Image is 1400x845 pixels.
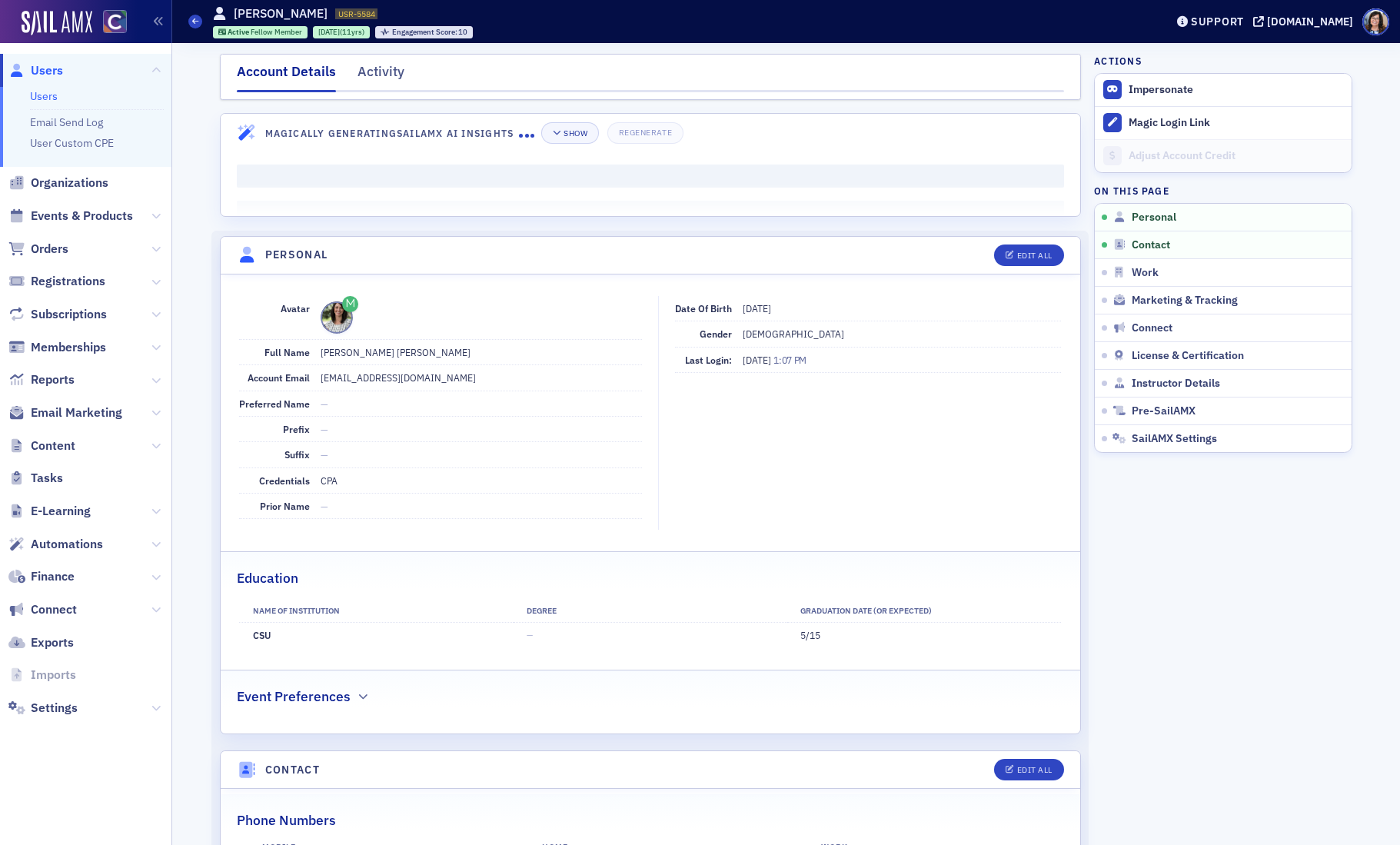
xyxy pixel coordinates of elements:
[8,371,75,388] a: Reports
[318,27,340,37] span: [DATE]
[357,62,404,90] div: Activity
[8,62,63,79] a: Users
[1253,16,1358,27] button: [DOMAIN_NAME]
[685,354,732,366] span: Last Login:
[514,600,787,623] th: Degree
[8,634,74,651] a: Exports
[264,346,310,358] span: Full Name
[31,62,63,79] span: Users
[239,623,513,648] td: CSU
[321,365,642,390] dd: [EMAIL_ADDRESS][DOMAIN_NAME]
[31,404,122,421] span: Email Marketing
[265,126,520,140] h4: Magically Generating SailAMX AI Insights
[8,241,68,258] a: Orders
[31,667,76,684] span: Imports
[251,27,302,37] span: Fellow Member
[321,398,328,410] span: —
[265,762,321,778] h4: Contact
[541,122,599,144] button: Show
[31,371,75,388] span: Reports
[218,27,303,37] a: Active Fellow Member
[8,273,105,290] a: Registrations
[1132,349,1244,363] span: License & Certification
[31,339,106,356] span: Memberships
[321,468,642,493] dd: CPA
[234,5,328,22] h1: [PERSON_NAME]
[283,423,310,435] span: Prefix
[8,601,77,618] a: Connect
[321,340,642,364] dd: [PERSON_NAME] [PERSON_NAME]
[994,245,1063,266] button: Edit All
[237,62,336,92] div: Account Details
[22,11,92,35] img: SailAMX
[31,208,133,225] span: Events & Products
[1129,83,1193,97] button: Impersonate
[773,354,806,366] span: 1:07 PM
[92,10,127,36] a: View Homepage
[31,470,63,487] span: Tasks
[1132,266,1159,280] span: Work
[392,27,459,37] span: Engagement Score :
[239,398,310,410] span: Preferred Name
[800,629,820,641] span: 5/15
[1132,377,1220,391] span: Instructor Details
[743,302,771,314] span: [DATE]
[607,122,683,144] button: Regenerate
[8,175,108,191] a: Organizations
[743,321,1061,346] dd: [DEMOGRAPHIC_DATA]
[31,306,107,323] span: Subscriptions
[1362,8,1389,35] span: Profile
[31,634,74,651] span: Exports
[321,448,328,461] span: —
[375,26,473,38] div: Engagement Score: 10
[31,568,75,585] span: Finance
[1267,15,1353,28] div: [DOMAIN_NAME]
[31,437,75,454] span: Content
[1095,106,1352,139] button: Magic Login Link
[994,759,1063,780] button: Edit All
[338,8,375,19] span: USR-5584
[30,89,58,103] a: Users
[1129,116,1344,130] div: Magic Login Link
[392,28,468,37] div: 10
[31,273,105,290] span: Registrations
[8,208,133,225] a: Events & Products
[8,470,63,487] a: Tasks
[8,339,106,356] a: Memberships
[281,302,310,314] span: Avatar
[237,687,351,707] h2: Event Preferences
[787,600,1061,623] th: Graduation Date (Or Expected)
[31,700,78,717] span: Settings
[213,26,308,38] div: Active: Active: Fellow Member
[30,136,114,150] a: User Custom CPE
[1132,294,1238,308] span: Marketing & Tracking
[8,667,76,684] a: Imports
[8,437,75,454] a: Content
[1132,211,1176,225] span: Personal
[1132,404,1195,418] span: Pre-SailAMX
[237,810,336,830] h2: Phone Numbers
[259,474,310,487] span: Credentials
[8,404,122,421] a: Email Marketing
[1132,238,1170,252] span: Contact
[284,448,310,461] span: Suffix
[743,354,773,366] span: [DATE]
[228,27,251,37] span: Active
[8,700,78,717] a: Settings
[700,328,732,340] span: Gender
[8,503,91,520] a: E-Learning
[31,601,77,618] span: Connect
[239,600,513,623] th: Name of Institution
[8,536,103,553] a: Automations
[564,129,587,138] div: Show
[31,175,108,191] span: Organizations
[527,630,533,640] span: —
[260,500,310,512] span: Prior Name
[675,302,732,314] span: Date of Birth
[237,568,298,588] h2: Education
[1094,184,1352,198] h4: On this page
[1094,54,1142,68] h4: Actions
[1191,15,1244,28] div: Support
[1017,766,1052,774] div: Edit All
